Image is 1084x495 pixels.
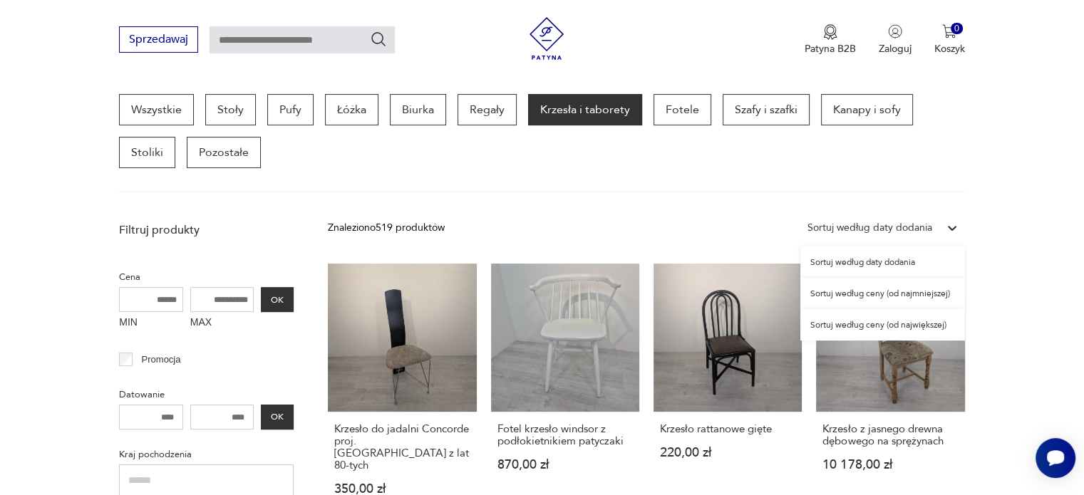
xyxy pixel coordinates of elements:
[334,483,470,495] p: 350,00 zł
[805,24,856,56] a: Ikona medaluPatyna B2B
[660,423,795,435] h3: Krzesło rattanowe gięte
[800,309,965,340] div: Sortuj według ceny (od największej)
[822,459,958,471] p: 10 178,00 zł
[497,459,633,471] p: 870,00 zł
[807,220,932,236] div: Sortuj według daty dodania
[261,287,294,312] button: OK
[654,94,711,125] a: Fotele
[325,94,378,125] a: Łóżka
[800,246,965,278] div: Sortuj według daty dodania
[528,94,642,125] a: Krzesła i taborety
[805,42,856,56] p: Patyna B2B
[119,222,294,238] p: Filtruj produkty
[267,94,314,125] a: Pufy
[119,26,198,53] button: Sprzedawaj
[800,278,965,309] div: Sortuj według ceny (od najmniejszej)
[888,24,902,38] img: Ikonka użytkownika
[370,31,387,48] button: Szukaj
[879,42,912,56] p: Zaloguj
[821,94,913,125] a: Kanapy i sofy
[458,94,517,125] a: Regały
[334,423,470,471] h3: Krzesło do jadalni Concorde proj. [GEOGRAPHIC_DATA] z lat 80-tych
[119,269,294,285] p: Cena
[805,24,856,56] button: Patyna B2B
[119,312,183,335] label: MIN
[119,387,294,402] p: Datowanie
[822,423,958,447] h3: Krzesło z jasnego drewna dębowego na sprężynach
[525,17,568,60] img: Patyna - sklep z meblami i dekoracjami vintage
[823,24,837,40] img: Ikona medalu
[119,36,198,46] a: Sprzedawaj
[119,94,194,125] a: Wszystkie
[942,24,956,38] img: Ikona koszyka
[934,42,965,56] p: Koszyk
[934,24,965,56] button: 0Koszyk
[142,352,181,368] p: Promocja
[187,137,261,168] a: Pozostałe
[261,405,294,429] button: OK
[205,94,256,125] a: Stoły
[723,94,810,125] a: Szafy i szafki
[390,94,446,125] a: Biurka
[119,447,294,462] p: Kraj pochodzenia
[660,447,795,459] p: 220,00 zł
[1036,438,1075,478] iframe: Smartsupp widget button
[119,137,175,168] a: Stoliki
[879,24,912,56] button: Zaloguj
[190,312,254,335] label: MAX
[497,423,633,447] h3: Fotel krzesło windsor z podłokietnikiem patyczaki
[328,220,445,236] div: Znaleziono 519 produktów
[951,23,963,35] div: 0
